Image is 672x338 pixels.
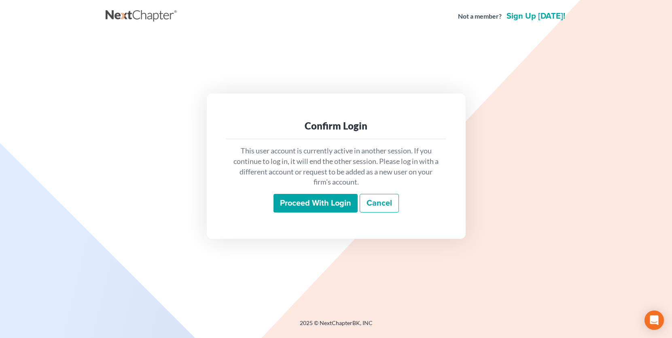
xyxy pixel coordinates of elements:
[273,194,358,213] input: Proceed with login
[458,12,502,21] strong: Not a member?
[233,119,440,132] div: Confirm Login
[644,310,664,330] div: Open Intercom Messenger
[360,194,399,213] a: Cancel
[505,12,567,20] a: Sign up [DATE]!
[233,146,440,187] p: This user account is currently active in another session. If you continue to log in, it will end ...
[106,319,567,334] div: 2025 © NextChapterBK, INC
